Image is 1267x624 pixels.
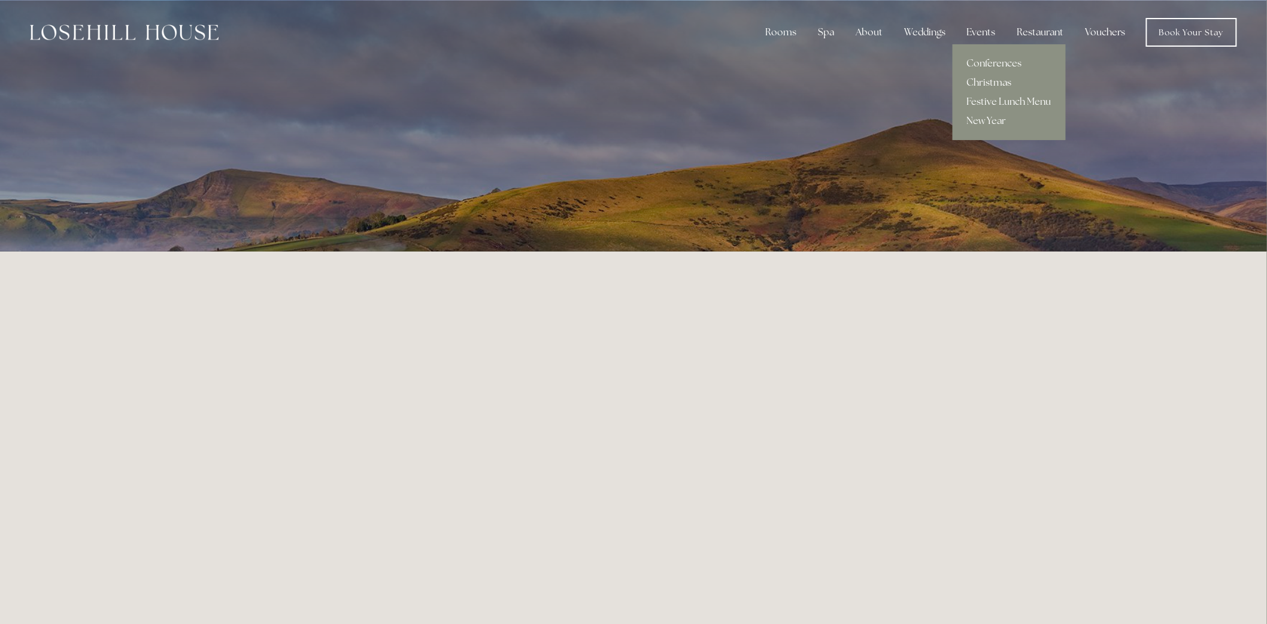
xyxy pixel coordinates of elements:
a: Book Your Stay [1146,18,1237,47]
div: Spa [808,20,844,44]
div: Weddings [895,20,955,44]
a: Vouchers [1076,20,1135,44]
a: Christmas [953,73,1066,92]
a: New Year [953,111,1066,131]
a: Festive Lunch Menu [953,92,1066,111]
img: Losehill House [30,25,219,40]
a: Conferences [953,54,1066,73]
div: About [846,20,892,44]
div: Restaurant [1008,20,1074,44]
div: Rooms [756,20,806,44]
div: Events [957,20,1005,44]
